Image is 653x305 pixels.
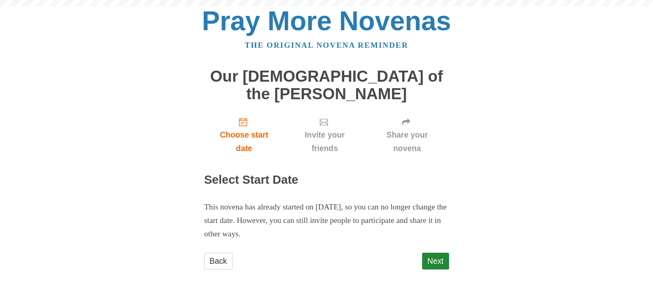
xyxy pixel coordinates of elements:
[202,6,451,36] a: Pray More Novenas
[292,128,357,155] span: Invite your friends
[204,253,232,269] a: Back
[374,128,441,155] span: Share your novena
[284,111,365,159] a: Invite your friends
[204,174,449,187] h2: Select Start Date
[213,128,276,155] span: Choose start date
[422,253,449,269] a: Next
[204,200,449,241] p: This novena has already started on [DATE], so you can no longer change the start date. However, y...
[204,111,284,159] a: Choose start date
[204,68,449,102] h1: Our [DEMOGRAPHIC_DATA] of the [PERSON_NAME]
[365,111,449,159] a: Share your novena
[245,41,408,49] a: The original novena reminder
